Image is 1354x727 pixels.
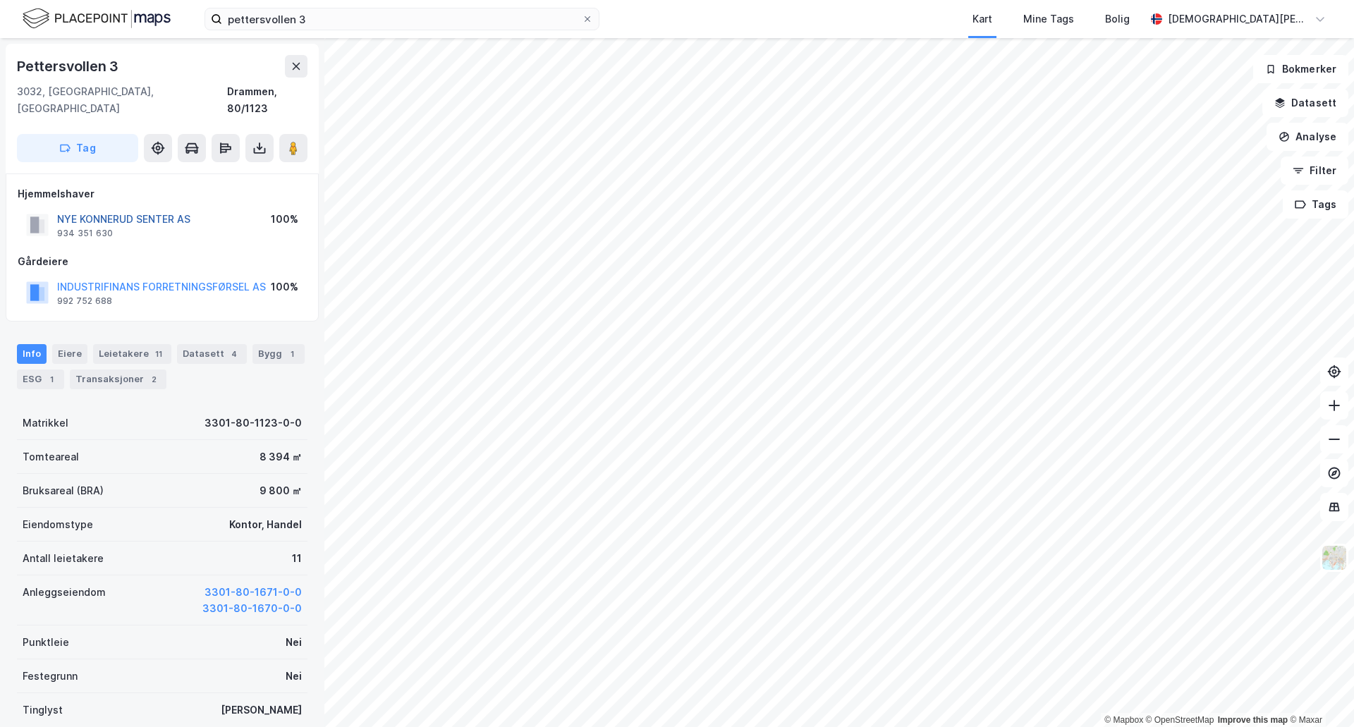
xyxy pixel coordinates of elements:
button: Tags [1283,190,1348,219]
img: Z [1321,544,1348,571]
div: 100% [271,211,298,228]
div: Bolig [1105,11,1130,28]
div: Anleggseiendom [23,584,106,601]
input: Søk på adresse, matrikkel, gårdeiere, leietakere eller personer [222,8,582,30]
div: Gårdeiere [18,253,307,270]
a: Mapbox [1104,715,1143,725]
div: Eiendomstype [23,516,93,533]
div: ESG [17,369,64,389]
a: Improve this map [1218,715,1288,725]
button: 3301-80-1670-0-0 [202,600,302,617]
div: Bygg [252,344,305,364]
div: 934 351 630 [57,228,113,239]
div: Drammen, 80/1123 [227,83,307,117]
div: Kart [972,11,992,28]
div: 8 394 ㎡ [260,448,302,465]
div: Kontrollprogram for chat [1283,659,1354,727]
div: Info [17,344,47,364]
a: OpenStreetMap [1146,715,1214,725]
div: 9 800 ㎡ [260,482,302,499]
div: 11 [152,347,166,361]
div: Kontor, Handel [229,516,302,533]
div: Eiere [52,344,87,364]
div: Datasett [177,344,247,364]
div: 1 [44,372,59,386]
div: [DEMOGRAPHIC_DATA][PERSON_NAME] [1168,11,1309,28]
div: 2 [147,372,161,386]
button: Analyse [1267,123,1348,151]
div: 3301-80-1123-0-0 [205,415,302,432]
div: Transaksjoner [70,369,166,389]
div: Mine Tags [1023,11,1074,28]
div: Tinglyst [23,702,63,719]
div: Antall leietakere [23,550,104,567]
div: Festegrunn [23,668,78,685]
img: logo.f888ab2527a4732fd821a326f86c7f29.svg [23,6,171,31]
div: 1 [285,347,299,361]
div: 11 [292,550,302,567]
div: Bruksareal (BRA) [23,482,104,499]
div: [PERSON_NAME] [221,702,302,719]
div: 4 [227,347,241,361]
div: 3032, [GEOGRAPHIC_DATA], [GEOGRAPHIC_DATA] [17,83,227,117]
iframe: Chat Widget [1283,659,1354,727]
div: Leietakere [93,344,171,364]
div: 992 752 688 [57,295,112,307]
div: Hjemmelshaver [18,185,307,202]
div: Nei [286,634,302,651]
div: Punktleie [23,634,69,651]
button: Bokmerker [1253,55,1348,83]
div: Tomteareal [23,448,79,465]
button: Tag [17,134,138,162]
button: 3301-80-1671-0-0 [205,584,302,601]
button: Filter [1281,157,1348,185]
div: Matrikkel [23,415,68,432]
div: 100% [271,279,298,295]
div: Pettersvollen 3 [17,55,121,78]
div: Nei [286,668,302,685]
button: Datasett [1262,89,1348,117]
